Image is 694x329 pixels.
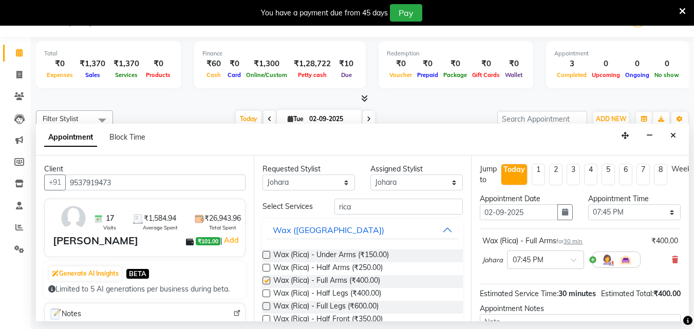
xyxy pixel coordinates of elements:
[243,58,290,70] div: ₹1,300
[225,71,243,79] span: Card
[652,58,682,70] div: 0
[602,164,615,185] li: 5
[623,58,652,70] div: 0
[267,221,459,239] button: Wax ([GEOGRAPHIC_DATA])
[103,224,116,231] span: Visits
[126,269,149,279] span: BETA
[601,254,613,266] img: Hairdresser.png
[202,49,358,58] div: Finance
[441,71,470,79] span: Package
[306,111,358,127] input: 2025-09-02
[204,71,223,79] span: Cash
[243,71,290,79] span: Online/Custom
[335,58,358,70] div: ₹10
[470,58,502,70] div: ₹0
[295,71,329,79] span: Petty cash
[43,114,79,123] span: Filter Stylist
[109,132,145,142] span: Block Time
[601,289,653,298] span: Estimated Total:
[584,164,597,185] li: 4
[76,58,109,70] div: ₹1,370
[290,58,335,70] div: ₹1,28,722
[596,115,626,123] span: ADD NEW
[49,266,121,281] button: Generate AI Insights
[441,58,470,70] div: ₹0
[261,8,388,18] div: You have a payment due from 45 days
[415,71,441,79] span: Prepaid
[44,128,97,147] span: Appointment
[262,164,355,175] div: Requested Stylist
[470,71,502,79] span: Gift Cards
[44,164,246,175] div: Client
[255,201,327,212] div: Select Services
[143,71,173,79] span: Products
[273,249,389,262] span: Wax (Rica) - Under Arms (₹150.00)
[497,111,587,127] input: Search Appointment
[109,58,143,70] div: ₹1,370
[44,58,76,70] div: ₹0
[482,255,503,265] span: Johara
[503,164,525,175] div: Today
[204,213,241,224] span: ₹26,943.96
[83,71,103,79] span: Sales
[339,71,354,79] span: Due
[196,237,220,245] span: ₹101.00
[273,314,383,326] span: Wax (Rica) - Half Front (₹350.00)
[593,112,629,126] button: ADD NEW
[387,49,525,58] div: Redemption
[666,128,681,144] button: Close
[49,307,81,321] span: Notes
[59,203,88,233] img: avatar
[334,199,463,215] input: Search by service name
[273,262,383,275] span: Wax (Rica) - Half Arms (₹250.00)
[589,58,623,70] div: 0
[415,58,441,70] div: ₹0
[202,58,225,70] div: ₹60
[143,58,173,70] div: ₹0
[222,234,240,246] a: Add
[654,164,667,185] li: 8
[143,224,178,231] span: Average Spent
[554,71,589,79] span: Completed
[387,58,415,70] div: ₹0
[44,175,66,190] button: +91
[236,111,261,127] span: Today
[549,164,562,185] li: 2
[390,4,422,22] button: Pay
[502,58,525,70] div: ₹0
[554,49,682,58] div: Appointment
[220,234,240,246] span: |
[619,164,632,185] li: 6
[44,49,173,58] div: Total
[564,238,583,245] span: 30 min
[480,303,681,314] div: Appointment Notes
[225,58,243,70] div: ₹0
[144,213,176,224] span: ₹1,584.94
[387,71,415,79] span: Voucher
[48,284,241,295] div: Limited to 5 AI generations per business during beta.
[106,213,114,224] span: 17
[285,115,306,123] span: Tue
[558,289,596,298] span: 30 minutes
[567,164,580,185] li: 3
[532,164,545,185] li: 1
[480,289,558,298] span: Estimated Service Time:
[370,164,463,175] div: Assigned Stylist
[620,254,632,266] img: Interior.png
[556,238,583,245] small: for
[273,301,379,314] span: Wax (Rica) - Full Legs (₹600.00)
[480,164,497,185] div: Jump to
[636,164,650,185] li: 7
[273,288,381,301] span: Wax (Rica) - Half Legs (₹400.00)
[209,224,236,231] span: Total Spent
[653,289,681,298] span: ₹400.00
[502,71,525,79] span: Wallet
[273,224,384,236] div: Wax ([GEOGRAPHIC_DATA])
[482,236,583,246] div: Wax (Rica) - Full Arms
[273,275,380,288] span: Wax (Rica) - Full Arms (₹400.00)
[480,204,557,220] input: yyyy-mm-dd
[588,193,681,204] div: Appointment Time
[65,175,246,190] input: Search by Name/Mobile/Email/Code
[480,193,572,204] div: Appointment Date
[652,71,682,79] span: No show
